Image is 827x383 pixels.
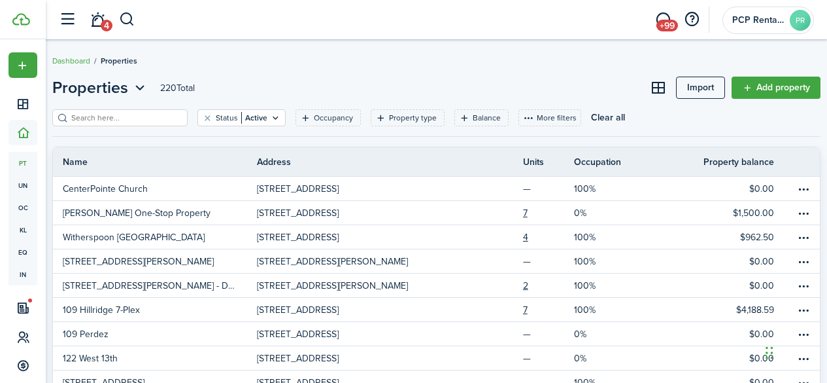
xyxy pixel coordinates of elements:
p: 0% [574,206,586,220]
input: Search here... [68,112,183,124]
a: — [523,322,574,346]
span: Properties [101,55,137,67]
a: Open menu [794,177,820,200]
p: 109 Perdez [63,327,109,341]
th: Units [523,155,574,169]
a: [STREET_ADDRESS][PERSON_NAME] [257,249,461,273]
button: More filters [518,109,581,126]
a: Notifications [85,3,110,37]
filter-tag-value: Active [241,112,267,124]
a: Dashboard [52,55,90,67]
a: — [523,346,574,370]
a: $0.00 [641,346,794,370]
a: $0.00 [641,177,794,200]
a: Witherspoon [GEOGRAPHIC_DATA] [53,225,257,249]
filter-tag-label: Property type [389,112,437,124]
th: Address [257,155,461,169]
a: 100% [574,274,641,297]
p: 0% [574,327,586,341]
a: Open menu [794,249,820,273]
button: Clear all [591,109,625,126]
a: $0.00 [641,322,794,346]
a: [STREET_ADDRESS] [257,298,461,321]
p: [STREET_ADDRESS] [257,327,339,341]
p: 122 West 13th [63,352,118,365]
button: Open sidebar [55,7,80,32]
a: $0.00 [641,274,794,297]
p: [STREET_ADDRESS][PERSON_NAME] [63,255,214,268]
iframe: Chat Widget [762,320,827,383]
button: Properties [52,76,148,100]
button: Open menu [52,76,148,100]
th: Occupation [574,155,641,169]
button: Open menu [794,203,813,223]
a: CenterPointe Church [53,177,257,200]
a: [STREET_ADDRESS] [257,346,461,370]
a: 2 [523,274,574,297]
a: Add property [732,77,820,99]
a: $0.00 [641,249,794,273]
a: [STREET_ADDRESS][PERSON_NAME] - Duplex [53,274,257,297]
button: Open menu [794,227,813,247]
button: Open menu [794,179,813,198]
a: [STREET_ADDRESS][PERSON_NAME] [53,249,257,273]
a: 0% [574,346,641,370]
p: 109 Hillridge 7-Plex [63,303,140,317]
span: +99 [656,20,678,31]
a: Open menu [794,274,820,297]
span: Properties [52,76,128,100]
avatar-text: PR [790,10,811,31]
span: 4 [101,20,112,31]
p: [STREET_ADDRESS] [257,230,339,244]
div: Drag [766,333,773,373]
a: 100% [574,249,641,273]
p: [STREET_ADDRESS][PERSON_NAME] [257,255,408,268]
p: Witherspoon [GEOGRAPHIC_DATA] [63,230,205,244]
th: Name [53,155,257,169]
p: [STREET_ADDRESS] [257,206,339,220]
p: 100% [574,255,596,268]
p: [STREET_ADDRESS][PERSON_NAME] [257,279,408,293]
p: 0% [574,352,586,365]
a: 7 [523,201,574,225]
a: [STREET_ADDRESS] [257,201,461,225]
filter-tag-label: Occupancy [314,112,353,124]
filter-tag: Open filter [371,109,445,126]
p: [STREET_ADDRESS] [257,182,339,196]
a: 0% [574,322,641,346]
th: Property balance [703,155,794,169]
a: Open menu [794,201,820,225]
span: un [8,174,37,196]
p: CenterPointe Church [63,182,148,196]
a: — [523,177,574,200]
a: 100% [574,177,641,200]
a: [STREET_ADDRESS] [257,322,461,346]
button: Open menu [8,52,37,78]
filter-tag: Open filter [197,109,286,126]
a: kl [8,219,37,241]
a: $4,188.59 [641,298,794,321]
img: TenantCloud [12,13,30,26]
a: Open menu [794,225,820,249]
button: Search [119,9,135,31]
a: — [523,249,574,273]
p: 100% [574,303,596,317]
a: [PERSON_NAME] One-Stop Property [53,201,257,225]
a: oc [8,196,37,219]
a: 100% [574,225,641,249]
a: Messaging [650,3,675,37]
a: pt [8,152,37,174]
header-page-total: 220 Total [160,81,195,95]
a: [STREET_ADDRESS][PERSON_NAME] [257,274,461,297]
a: eq [8,241,37,263]
p: [STREET_ADDRESS] [257,303,339,317]
filter-tag: Open filter [454,109,509,126]
a: $1,500.00 [641,201,794,225]
a: Import [676,77,725,99]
